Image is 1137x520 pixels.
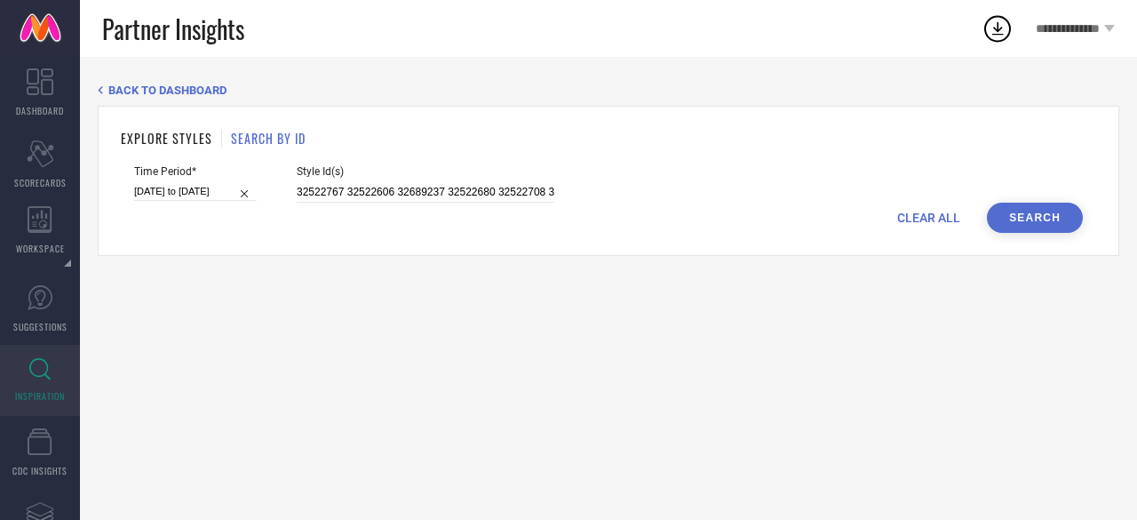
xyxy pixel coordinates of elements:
span: SCORECARDS [14,176,67,189]
span: DASHBOARD [16,104,64,117]
span: Time Period* [134,165,257,178]
span: CLEAR ALL [897,211,960,225]
span: SUGGESTIONS [13,320,68,333]
span: INSPIRATION [15,389,65,403]
input: Select time period [134,182,257,201]
div: Open download list [982,12,1014,44]
h1: SEARCH BY ID [231,129,306,148]
button: Search [987,203,1083,233]
span: Partner Insights [102,11,244,47]
h1: EXPLORE STYLES [121,129,212,148]
span: WORKSPACE [16,242,65,255]
div: Back TO Dashboard [98,84,1119,97]
span: Style Id(s) [297,165,554,178]
input: Enter comma separated style ids e.g. 12345, 67890 [297,182,554,203]
span: BACK TO DASHBOARD [108,84,227,97]
span: CDC INSIGHTS [12,464,68,477]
